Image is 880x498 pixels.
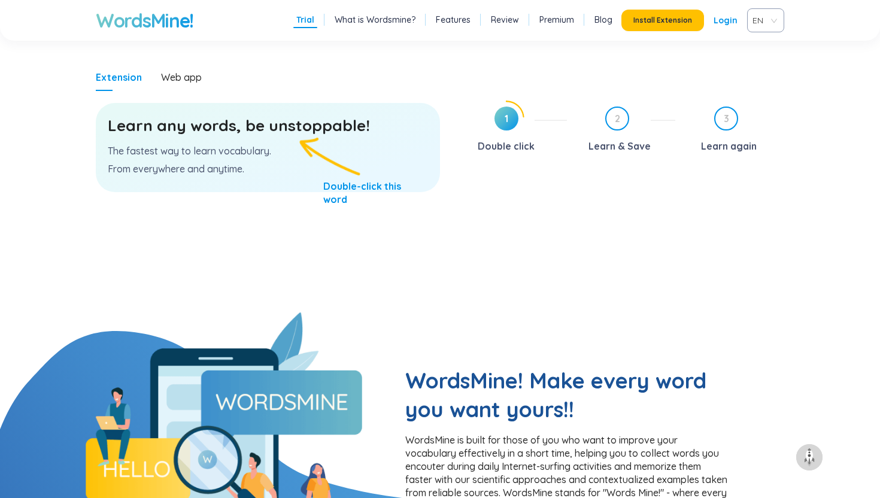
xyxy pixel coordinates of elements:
[714,10,738,31] a: Login
[96,8,193,32] a: WordsMine!
[576,107,676,156] div: 2Learn & Save
[752,11,774,29] span: VIE
[436,14,471,26] a: Features
[539,14,574,26] a: Premium
[633,16,692,25] span: Install Extension
[405,366,729,424] h2: WordsMine! Make every word you want yours!!
[96,71,142,84] div: Extension
[594,14,612,26] a: Blog
[458,107,567,156] div: 1Double click
[606,108,628,129] span: 2
[491,14,519,26] a: Review
[621,10,704,31] button: Install Extension
[108,162,428,175] p: From everywhere and anytime.
[588,136,651,156] div: Learn & Save
[800,448,819,467] img: to top
[685,107,784,156] div: 3Learn again
[701,136,757,156] div: Learn again
[296,14,314,26] a: Trial
[161,71,202,84] div: Web app
[108,144,428,157] p: The fastest way to learn vocabulary.
[494,107,518,130] span: 1
[335,14,415,26] a: What is Wordsmine?
[715,108,737,129] span: 3
[108,115,428,136] h3: Learn any words, be unstoppable!
[478,136,535,156] div: Double click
